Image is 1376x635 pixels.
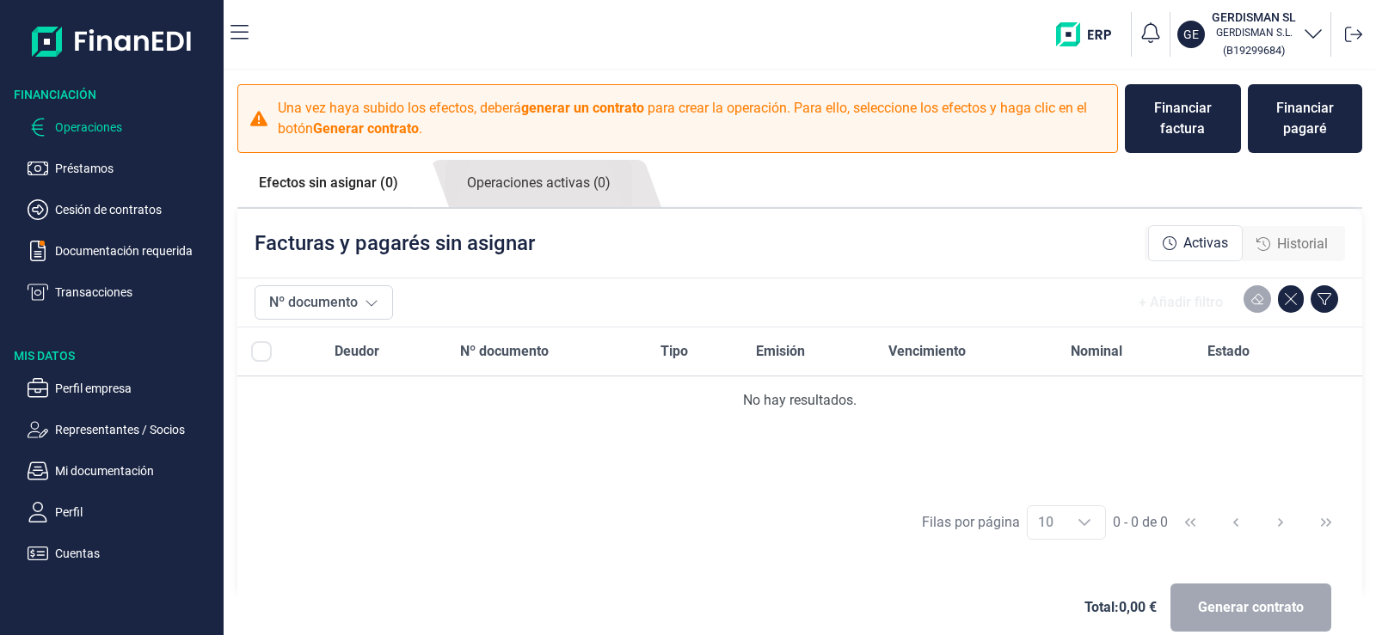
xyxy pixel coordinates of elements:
[1243,227,1342,261] div: Historial
[1064,506,1105,539] div: Choose
[55,378,217,399] p: Perfil empresa
[1084,597,1157,618] span: Total: 0,00 €
[28,158,217,179] button: Préstamos
[756,341,805,362] span: Emisión
[251,341,272,362] div: All items unselected
[1113,516,1168,529] span: 0 - 0 de 0
[335,341,379,362] span: Deudor
[28,543,217,564] button: Cuentas
[28,502,217,522] button: Perfil
[28,378,217,399] button: Perfil empresa
[1277,234,1328,254] span: Historial
[313,120,419,137] b: Generar contrato
[1125,84,1240,153] button: Financiar factura
[1212,9,1296,26] h3: GERDISMAN SL
[55,461,217,481] p: Mi documentación
[55,241,217,261] p: Documentación requerida
[255,229,535,257] p: Facturas y pagarés sin asignar
[1183,233,1228,253] span: Activas
[1262,98,1349,139] div: Financiar pagaré
[32,14,193,69] img: Logo de aplicación
[28,419,217,440] button: Representantes / Socios
[55,419,217,440] p: Representantes / Socios
[1177,9,1324,60] button: GEGERDISMAN SLGERDISMAN S.L.(B19299684)
[1212,26,1296,40] p: GERDISMAN S.L.
[1148,225,1243,261] div: Activas
[1056,22,1124,46] img: erp
[28,117,217,137] button: Operaciones
[888,341,966,362] span: Vencimiento
[55,199,217,220] p: Cesión de contratos
[922,512,1020,533] div: Filas por página
[660,341,688,362] span: Tipo
[1305,502,1347,543] button: Last Page
[1071,341,1122,362] span: Nominal
[1183,26,1199,43] p: GE
[28,282,217,302] button: Transacciones
[445,160,632,207] a: Operaciones activas (0)
[251,390,1348,411] div: No hay resultados.
[28,241,217,261] button: Documentación requerida
[55,282,217,302] p: Transacciones
[1207,341,1250,362] span: Estado
[28,461,217,481] button: Mi documentación
[55,543,217,564] p: Cuentas
[255,285,393,320] button: Nº documento
[55,117,217,137] p: Operaciones
[460,341,549,362] span: Nº documento
[1139,98,1226,139] div: Financiar factura
[278,98,1107,139] p: Una vez haya subido los efectos, deberá para crear la operación. Para ello, seleccione los efecto...
[521,100,644,116] b: generar un contrato
[1170,502,1211,543] button: First Page
[1248,84,1363,153] button: Financiar pagaré
[55,502,217,522] p: Perfil
[237,160,420,206] a: Efectos sin asignar (0)
[1223,44,1285,57] small: Copiar cif
[28,199,217,220] button: Cesión de contratos
[1260,502,1301,543] button: Next Page
[1215,502,1256,543] button: Previous Page
[55,158,217,179] p: Préstamos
